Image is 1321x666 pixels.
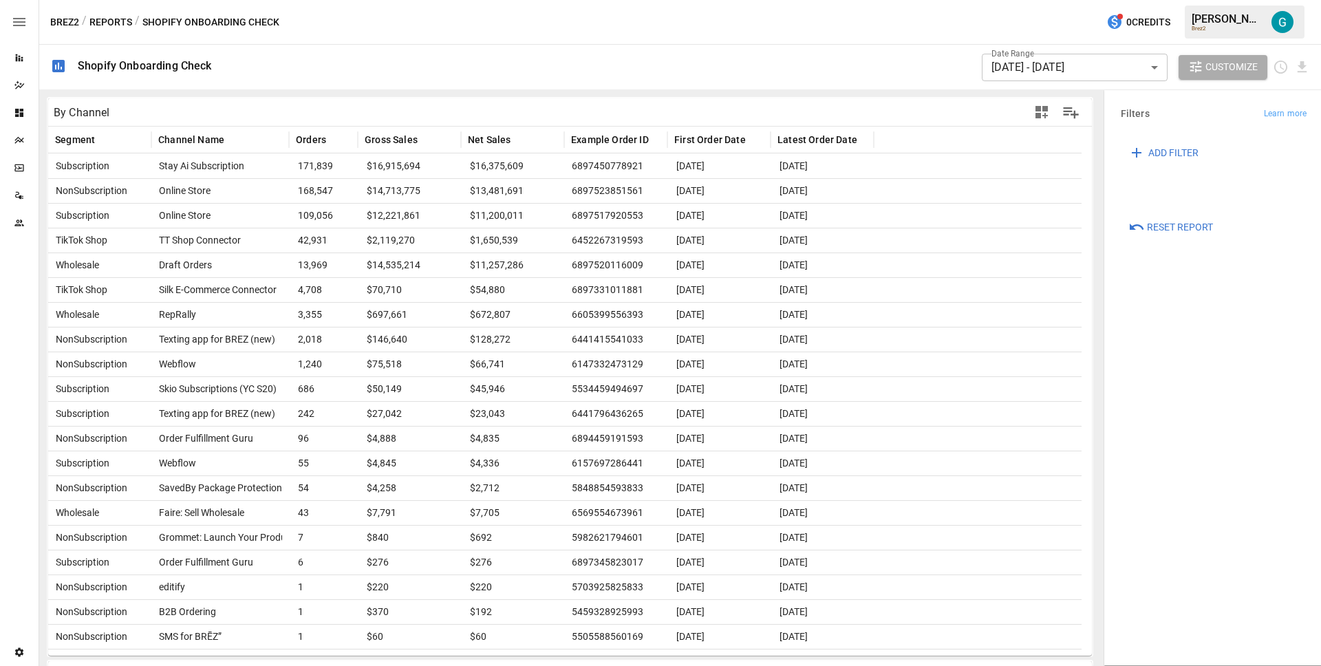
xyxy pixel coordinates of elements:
label: Date Range [991,47,1034,59]
span: $7,705 [468,501,557,525]
span: 686 [296,377,351,401]
span: Segment [55,133,95,147]
button: Manage Columns [1055,97,1086,128]
span: [DATE] [777,501,867,525]
span: B2B Ordering [153,600,216,624]
span: [DATE] [777,278,867,302]
span: Subscription [50,204,109,228]
span: $7,791 [365,501,454,525]
span: Order Fulfillment Guru [153,427,253,451]
span: NonSubscription [50,352,127,376]
span: $370 [365,600,454,624]
span: $11,257,286 [468,253,557,277]
span: Order Fulfillment Guru [153,550,253,574]
span: [DATE] [777,402,867,426]
span: 6 [296,550,351,574]
button: 0Credits [1101,10,1176,35]
span: [DATE] [674,228,764,253]
span: $840 [365,526,454,550]
span: SMS for BRĒZ” [153,625,222,649]
span: 6157697286441 [566,451,643,475]
span: $14,535,214 [365,253,454,277]
span: TikTok Shop [50,278,107,302]
span: [DATE] [674,352,764,376]
div: / [82,14,87,31]
span: Webflow [153,352,196,376]
button: Gavin Acres [1263,3,1302,41]
span: 6605399556393 [566,303,643,327]
span: [DATE] [674,600,764,624]
span: $60 [468,625,557,649]
div: [PERSON_NAME] [1192,12,1263,25]
span: NonSubscription [50,327,127,352]
span: Orders [296,133,326,147]
span: [DATE] [777,253,867,277]
span: Texting app for BREZ (new) [153,327,275,352]
span: $2,712 [468,476,557,500]
span: $16,915,694 [365,154,454,178]
span: 6569554673961 [566,501,643,525]
span: 1,240 [296,352,351,376]
span: NonSubscription [50,179,127,203]
span: [DATE] [674,402,764,426]
span: 96 [296,427,351,451]
span: [DATE] [777,427,867,451]
span: $4,888 [365,427,454,451]
span: 1 [296,600,351,624]
span: 6897331011881 [566,278,643,302]
span: editify [153,575,185,599]
button: Reports [89,14,132,31]
span: [DATE] [777,451,867,475]
span: [DATE] [674,625,764,649]
span: 6897450778921 [566,154,643,178]
span: 6147332473129 [566,352,643,376]
span: $11,200,011 [468,204,557,228]
span: [DATE] [777,476,867,500]
button: ADD FILTER [1119,140,1208,165]
span: [DATE] [674,204,764,228]
span: 6441796436265 [566,402,643,426]
span: $220 [365,575,454,599]
button: Schedule report [1273,59,1289,75]
span: $146,640 [365,327,454,352]
span: 4,708 [296,278,351,302]
span: 6897345823017 [566,550,643,574]
span: $1,650,539 [468,228,557,253]
span: 13,969 [296,253,351,277]
span: [DATE] [674,451,764,475]
span: Draft Orders [153,253,212,277]
span: 6452267319593 [566,228,643,253]
span: [DATE] [777,303,867,327]
span: Wholesale [50,253,99,277]
button: Customize [1179,55,1268,80]
span: Wholesale [50,501,99,525]
span: $45,946 [468,377,557,401]
span: [DATE] [777,228,867,253]
span: Subscription [50,451,109,475]
div: [DATE] - [DATE] [982,54,1168,81]
span: $192 [468,600,557,624]
span: [DATE] [777,352,867,376]
span: [DATE] [777,179,867,203]
span: 5534459494697 [566,377,643,401]
span: $23,043 [468,402,557,426]
span: [DATE] [777,575,867,599]
span: 7 [296,526,351,550]
div: / [135,14,140,31]
span: $128,272 [468,327,557,352]
span: 1 [296,575,351,599]
span: 6441415541033 [566,327,643,352]
span: ADD FILTER [1148,144,1199,162]
span: $50,149 [365,377,454,401]
span: SavedBy Package Protection [153,476,282,500]
span: [DATE] [777,377,867,401]
span: RepRally [153,303,196,327]
span: $276 [468,550,557,574]
span: Net Sales [468,133,511,147]
span: $692 [468,526,557,550]
span: 5505588560169 [566,625,643,649]
span: $27,042 [365,402,454,426]
span: Texting app for BREZ (new) [153,402,275,426]
span: Online Store [153,204,211,228]
span: 5848854593833 [566,476,643,500]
